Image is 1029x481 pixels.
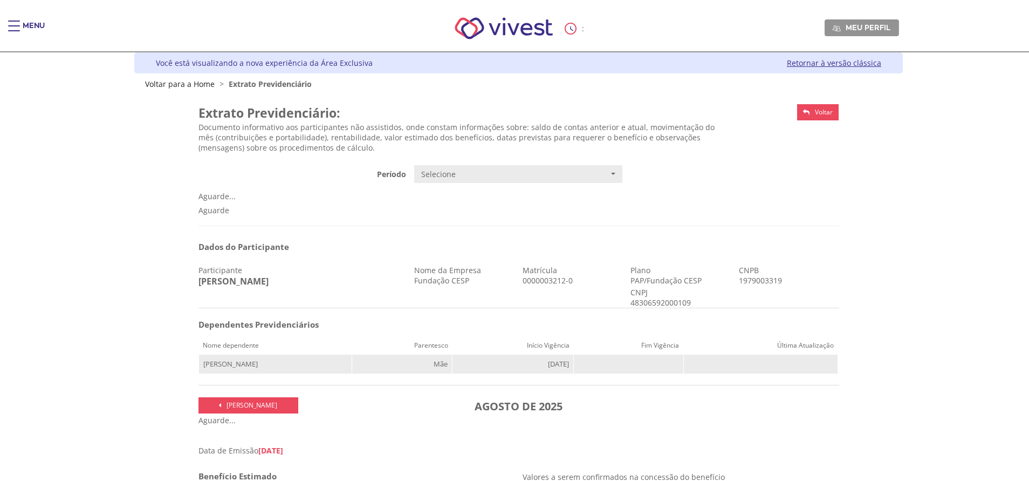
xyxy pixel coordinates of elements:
label: Período [194,165,410,179]
span: [DATE] [258,445,283,456]
div: Aguarde... [198,191,839,201]
div: Nome da Empresa [414,265,514,275]
h2: Extrato Previdenciário: [198,104,731,122]
th: Parentesco [352,336,452,355]
th: Última Atualização [683,336,838,355]
div: Menu [23,21,45,42]
div: Fundação CESP [414,275,514,286]
h3: AGOSTO DE 2025 [306,397,731,415]
p: Documento informativo aos participantes não assistidos, onde constam informações sobre: saldo de ... [198,122,731,153]
th: Início Vigência [452,336,574,355]
div: Plano [630,265,731,275]
span: Extrato Previdenciário [229,79,312,89]
h4: Benefício Estimado [198,472,515,481]
div: CNPB [739,265,839,275]
button: Selecione [414,165,622,184]
div: Matrícula [523,265,623,275]
div: Aguarde... [198,415,839,425]
a: Meu perfil [825,19,899,36]
td: Mãe [352,355,452,374]
div: PAP/Fundação CESP [630,275,731,286]
div: : [565,23,586,35]
div: 0000003212-0 [523,275,623,286]
span: Voltar [815,107,833,117]
div: Participante [198,265,407,275]
img: Meu perfil [833,24,841,32]
th: Nome dependente [198,336,352,355]
div: 1979003319 [739,275,839,286]
td: [PERSON_NAME] [198,355,352,374]
a: Retornar à versão clássica [787,58,881,68]
a: Voltar para a Home [145,79,215,89]
a: [PERSON_NAME] [198,397,299,414]
span: [PERSON_NAME] [227,401,277,410]
div: 48306592000109 [630,297,676,308]
a: Voltar [797,104,839,120]
img: Vivest [443,5,565,51]
h3: Dados do Participante [198,242,839,252]
span: [PERSON_NAME] [198,275,269,287]
div: Data de Emissão [198,445,839,456]
span: Meu perfil [846,23,890,32]
h4: Dependentes Previdenciários [198,320,515,329]
div: Você está visualizando a nova experiência da Área Exclusiva [156,58,373,68]
th: Fim Vigência [574,336,684,355]
span: Selecione [421,169,608,180]
span: > [217,79,227,89]
td: [DATE] [452,355,574,374]
div: CNPJ [630,287,676,297]
span: Aguarde [198,205,229,215]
